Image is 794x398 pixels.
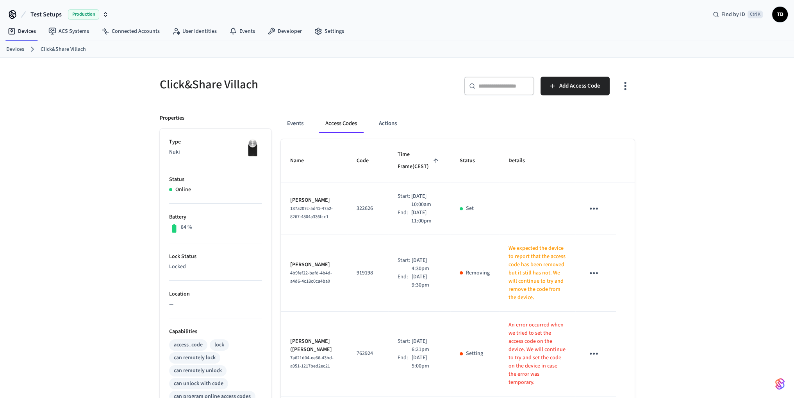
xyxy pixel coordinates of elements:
[308,24,350,38] a: Settings
[95,24,166,38] a: Connected Accounts
[398,273,412,289] div: End:
[319,114,363,133] button: Access Codes
[175,186,191,194] p: Online
[290,355,334,369] span: 7a621d04-ee66-43bd-a951-1217bed2ec21
[290,270,332,285] span: 4b9fef22-bafd-4b4d-a4d6-4c18c0ca4ba0
[721,11,745,18] span: Find by ID
[290,261,338,269] p: [PERSON_NAME]
[281,114,310,133] button: Events
[6,45,24,54] a: Devices
[466,204,474,213] p: Set
[174,367,222,375] div: can remotely unlock
[559,81,600,91] span: Add Access Code
[398,337,412,354] div: Start:
[398,192,411,209] div: Start:
[290,155,314,167] span: Name
[357,269,379,277] p: 919198
[509,321,566,387] p: An error occurred when we tried to set the access code on the device. We will continue to try and...
[509,155,535,167] span: Details
[398,256,412,273] div: Start:
[466,350,483,358] p: Setting
[290,196,338,204] p: [PERSON_NAME]
[412,337,441,354] p: [DATE] 6:21pm
[357,204,379,213] p: 322626
[169,300,262,308] p: —
[174,341,203,349] div: access_code
[707,7,769,22] div: Find by IDCtrl K
[281,114,635,133] div: ant example
[411,209,441,225] p: [DATE] 11:00pm
[772,7,788,22] button: TD
[166,24,223,38] a: User Identities
[169,213,262,221] p: Battery
[243,138,262,158] img: Nuki Smart Lock 3.0 Pro Black, Front
[509,244,566,302] p: We expected the device to report that the access code has been removed but it still has not. We w...
[412,354,441,370] p: [DATE] 5:00pm
[460,155,485,167] span: Status
[290,205,333,220] span: 137a207c-5d41-47a2-8267-4804a336fcc1
[398,209,411,225] div: End:
[41,45,86,54] a: Click&Share Villach
[181,223,192,231] p: 84 %
[261,24,308,38] a: Developer
[169,176,262,184] p: Status
[169,263,262,271] p: Locked
[169,290,262,298] p: Location
[411,192,441,209] p: [DATE] 10:00am
[357,155,379,167] span: Code
[169,148,262,156] p: Nuki
[42,24,95,38] a: ACS Systems
[398,149,441,173] span: Time Frame(CEST)
[160,114,184,122] p: Properties
[214,341,224,349] div: lock
[169,253,262,261] p: Lock Status
[398,354,412,370] div: End:
[290,337,338,354] p: [PERSON_NAME] ([PERSON_NAME]
[169,138,262,146] p: Type
[773,7,787,22] span: TD
[174,354,216,362] div: can remotely lock
[2,24,42,38] a: Devices
[174,380,223,388] div: can unlock with code
[775,378,785,390] img: SeamLogoGradient.69752ec5.svg
[412,273,441,289] p: [DATE] 9:30pm
[30,10,62,19] span: Test Setups
[169,328,262,336] p: Capabilities
[466,269,490,277] p: Removing
[748,11,763,18] span: Ctrl K
[357,350,379,358] p: 762924
[160,77,393,93] h5: Click&Share Villach
[412,256,441,273] p: [DATE] 4:30pm
[373,114,403,133] button: Actions
[68,9,99,20] span: Production
[541,77,610,95] button: Add Access Code
[223,24,261,38] a: Events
